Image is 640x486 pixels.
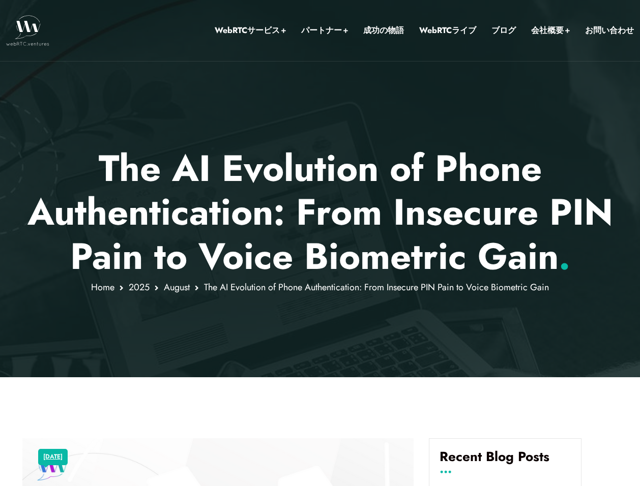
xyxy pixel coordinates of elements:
[363,24,404,37] a: 成功の物語
[129,281,150,294] a: 2025
[6,15,49,46] img: WebRTC.ventures
[91,281,114,294] a: Home
[419,24,476,37] a: WebRTCライブ
[440,449,571,472] h4: Recent Blog Posts
[204,281,549,294] span: The AI Evolution of Phone Authentication: From Insecure PIN Pain to Voice Biometric Gain
[22,146,618,278] p: The AI Evolution of Phone Authentication: From Insecure PIN Pain to Voice Biometric Gain
[164,281,190,294] a: August
[531,24,570,37] a: 会社概要
[585,24,634,37] a: お問い合わせ
[559,230,570,283] span: .
[301,24,348,37] a: パートナー
[215,24,286,37] a: WebRTCサービス
[43,450,63,464] a: [DATE]
[491,24,516,37] a: ブログ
